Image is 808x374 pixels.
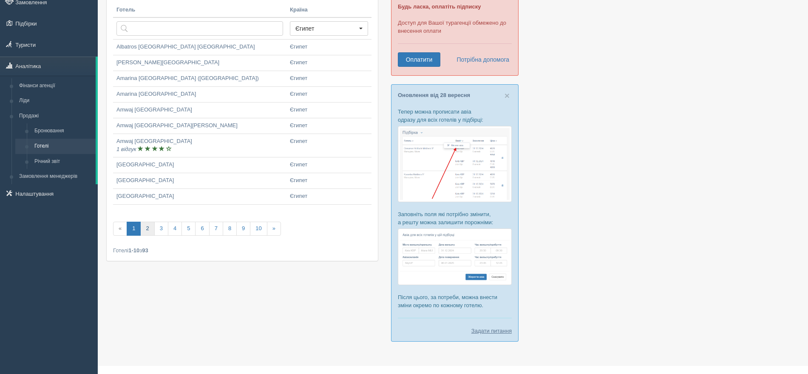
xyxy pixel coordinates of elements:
[113,87,286,102] a: Amarina [GEOGRAPHIC_DATA]
[181,222,196,236] a: 5
[113,173,286,188] a: [GEOGRAPHIC_DATA]
[15,108,96,124] a: Продажі
[286,40,371,55] a: Єгипет
[116,21,283,36] input: Пошук за назвою готелю
[286,118,371,134] a: Єгипет
[398,108,512,124] p: Тепер можна прописати авіа одразу для всіх готелів у підбірці:
[15,78,96,94] a: Фінанси агенції
[31,123,96,139] a: Бронювання
[223,222,237,236] a: 8
[286,71,371,86] a: Єгипет
[451,52,510,67] a: Потрібна допомога
[286,3,371,18] th: Країна
[398,228,512,285] img: %D0%BF%D1%96%D0%B4%D0%B1%D1%96%D1%80%D0%BA%D0%B0-%D0%B0%D0%B2%D1%96%D0%B0-2-%D1%81%D1%80%D0%BC-%D...
[15,169,96,184] a: Замовлення менеджерів
[113,55,286,71] a: [PERSON_NAME][GEOGRAPHIC_DATA]
[15,93,96,108] a: Ліди
[398,52,440,67] a: Оплатити
[290,21,368,36] button: Єгипет
[195,222,209,236] a: 6
[286,103,371,118] a: Єгипет
[168,222,182,236] a: 4
[505,91,510,100] span: ×
[113,3,286,18] th: Готель
[128,247,139,254] b: 1-10
[398,92,470,98] a: Оновлення від 28 вересня
[286,87,371,102] a: Єгипет
[31,139,96,154] a: Готелі
[286,173,371,188] a: Єгипет
[250,222,267,236] a: 10
[398,210,512,226] p: Заповніть поля які потрібно змінити, а решту можна залишити порожніми:
[113,40,286,55] a: Albatros [GEOGRAPHIC_DATA] [GEOGRAPHIC_DATA]
[113,118,286,134] a: Amwaj [GEOGRAPHIC_DATA][PERSON_NAME]
[113,189,286,204] a: [GEOGRAPHIC_DATA]
[295,24,357,33] span: Єгипет
[113,103,286,118] a: Amwaj [GEOGRAPHIC_DATA]
[113,222,127,236] span: «
[113,157,286,173] a: [GEOGRAPHIC_DATA]
[116,146,136,152] i: 1 відгук
[505,91,510,100] button: Close
[113,71,286,86] a: Amarina [GEOGRAPHIC_DATA] ([GEOGRAPHIC_DATA])
[209,222,223,236] a: 7
[267,222,281,236] a: »
[140,222,154,236] a: 2
[31,154,96,169] a: Річний звіт
[398,126,512,202] img: %D0%BF%D1%96%D0%B4%D0%B1%D1%96%D1%80%D0%BA%D0%B0-%D0%B0%D0%B2%D1%96%D0%B0-1-%D1%81%D1%80%D0%BC-%D...
[154,222,168,236] a: 3
[236,222,250,236] a: 9
[398,293,512,309] p: Після цього, за потреби, можна внести зміни окремо по кожному готелю.
[286,55,371,71] a: Єгипет
[286,189,371,204] a: Єгипет
[471,327,512,335] a: Задати питання
[398,3,481,10] b: Будь ласка, оплатіть підписку
[286,134,371,157] a: Єгипет
[113,246,371,254] div: Готелі з
[286,157,371,173] a: Єгипет
[113,134,286,157] a: Amwaj [GEOGRAPHIC_DATA] 1 відгук
[142,247,148,254] b: 93
[127,222,141,236] a: 1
